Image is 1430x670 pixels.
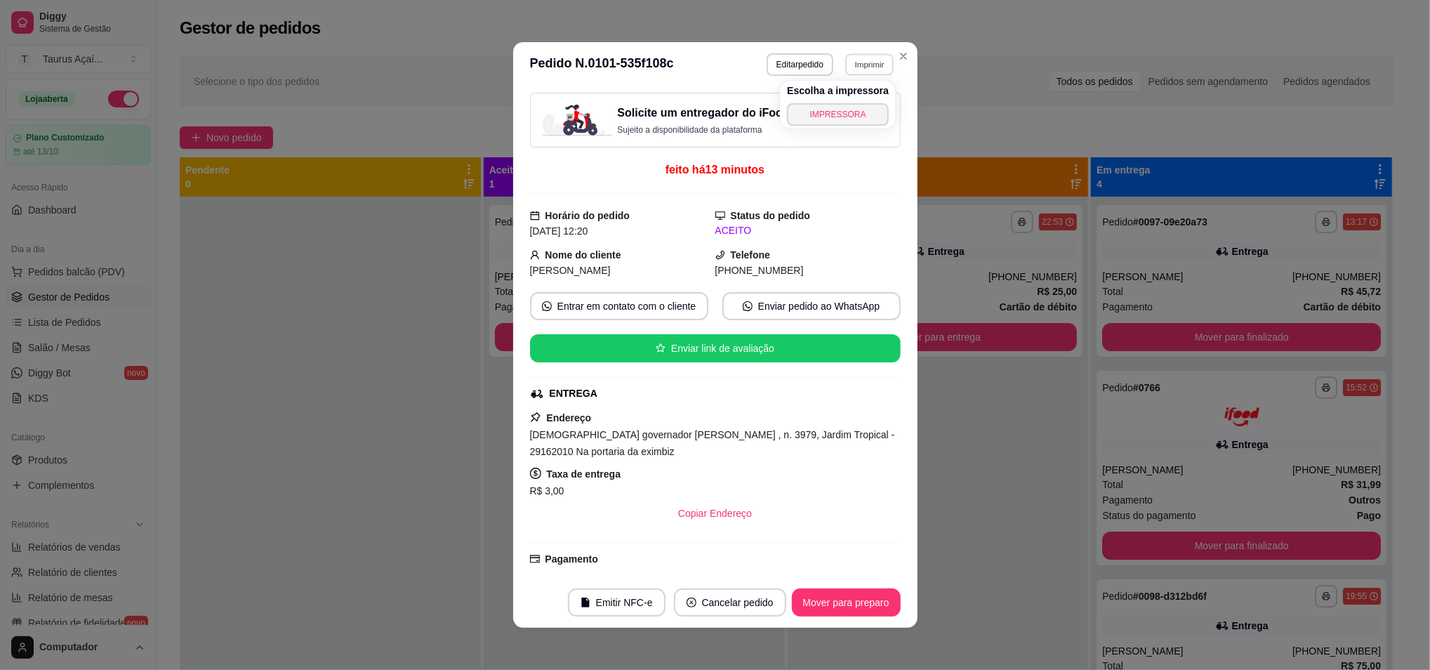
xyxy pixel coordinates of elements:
div: ENTREGA [550,386,597,401]
button: whats-appEnviar pedido ao WhatsApp [722,292,901,320]
span: [DATE] 12:20 [530,225,588,237]
button: close-circleCancelar pedido [674,589,786,617]
button: whats-appEntrar em contato com o cliente [530,292,708,320]
button: fileEmitir NFC-e [568,589,666,617]
strong: Endereço [547,412,592,423]
div: ACEITO [715,223,901,238]
span: close-circle [687,598,696,607]
strong: Horário do pedido [545,210,630,221]
strong: Nome do cliente [545,249,621,261]
button: Imprimir [845,53,894,75]
span: file [581,598,590,607]
span: desktop [715,211,725,221]
span: credit-card [530,554,540,564]
strong: Status do pedido [731,210,811,221]
strong: Pagamento [545,553,598,565]
button: Close [892,45,915,67]
span: [PERSON_NAME] [530,265,611,276]
span: dollar [530,468,541,479]
span: feito há 13 minutos [666,164,764,176]
span: whats-app [542,301,552,311]
strong: Telefone [731,249,771,261]
button: Editarpedido [767,53,833,76]
img: delivery-image [542,105,612,136]
span: user [530,250,540,260]
span: [DEMOGRAPHIC_DATA] governador [PERSON_NAME] , n. 3979, Jardim Tropical - 29162010 Na portaria da ... [530,429,895,457]
span: pushpin [530,412,541,423]
strong: Taxa de entrega [547,468,621,480]
span: whats-app [743,301,753,311]
button: Mover para preparo [792,589,901,617]
span: star [656,343,666,353]
button: starEnviar link de avaliação [530,334,901,362]
button: IMPRESSORA [787,103,889,126]
h4: Escolha a impressora [787,84,889,98]
button: Copiar Endereço [667,499,763,527]
h3: Solicite um entregador do iFood [618,105,790,121]
p: Sujeito a disponibilidade da plataforma [618,124,790,136]
span: calendar [530,211,540,221]
h3: Pedido N. 0101-535f108c [530,53,674,76]
span: R$ 3,00 [530,485,564,497]
span: [PHONE_NUMBER] [715,265,804,276]
span: phone [715,250,725,260]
